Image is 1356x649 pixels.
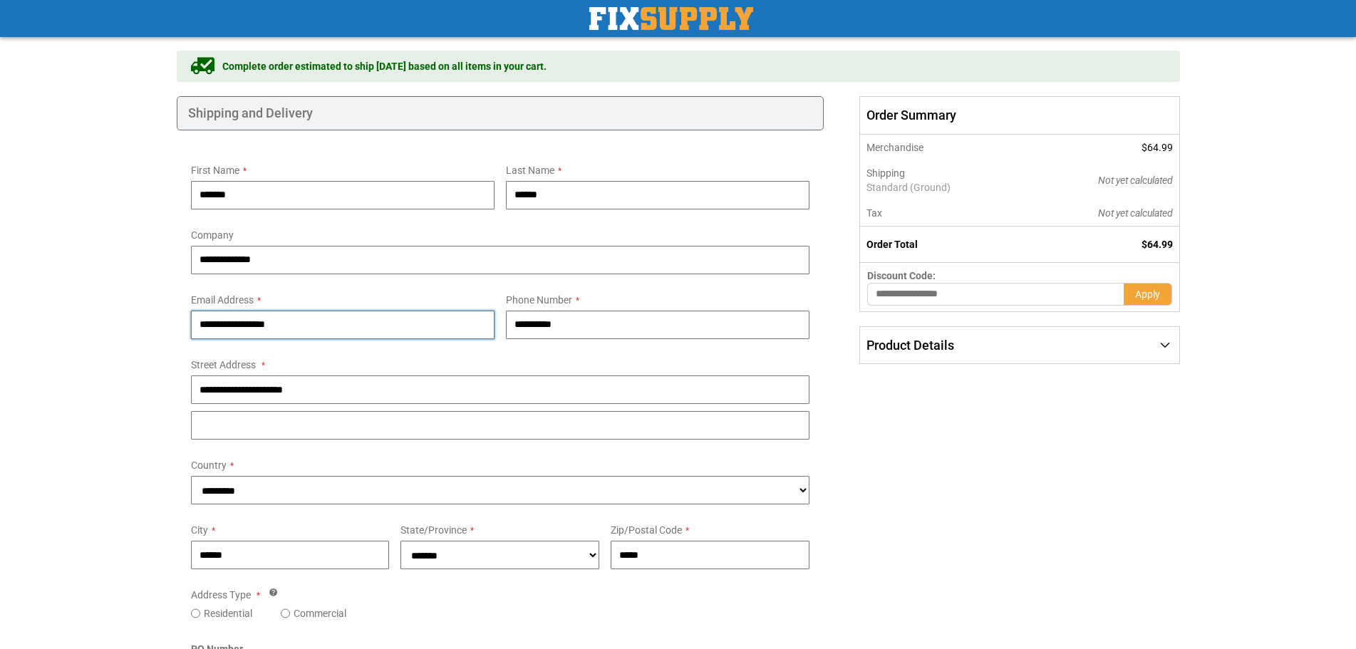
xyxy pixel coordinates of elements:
span: Apply [1135,289,1160,300]
span: Address Type [191,589,251,601]
span: Company [191,229,234,241]
span: Shipping [866,167,905,179]
span: First Name [191,165,239,176]
span: Email Address [191,294,254,306]
a: store logo [589,7,753,30]
span: Country [191,460,227,471]
label: Residential [204,606,252,621]
label: Commercial [294,606,346,621]
span: Zip/Postal Code [611,524,682,536]
span: Order Summary [859,96,1179,135]
span: Not yet calculated [1098,175,1173,186]
span: State/Province [400,524,467,536]
span: Complete order estimated to ship [DATE] based on all items in your cart. [222,59,547,73]
th: Tax [860,200,1028,227]
span: Product Details [866,338,954,353]
span: Not yet calculated [1098,207,1173,219]
span: Phone Number [506,294,572,306]
span: $64.99 [1142,142,1173,153]
span: Standard (Ground) [866,180,1020,194]
div: Shipping and Delivery [177,96,824,130]
span: Last Name [506,165,554,176]
span: City [191,524,208,536]
button: Apply [1124,283,1172,306]
img: Fix Industrial Supply [589,7,753,30]
th: Merchandise [860,135,1028,160]
span: $64.99 [1142,239,1173,250]
span: Street Address [191,359,256,370]
span: Discount Code: [867,270,936,281]
strong: Order Total [866,239,918,250]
